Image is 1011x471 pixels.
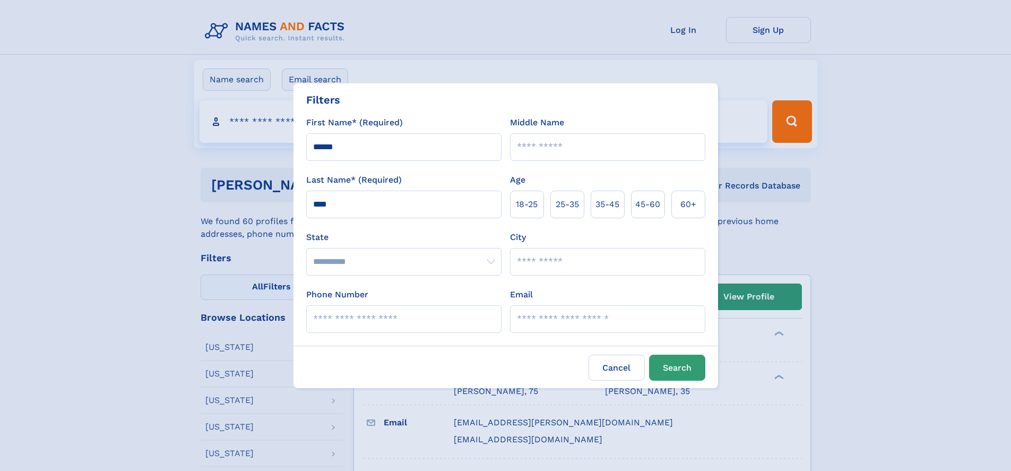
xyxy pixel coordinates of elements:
label: City [510,231,526,244]
label: Phone Number [306,288,368,301]
button: Search [649,355,705,381]
label: First Name* (Required) [306,116,403,129]
span: 25‑35 [556,198,579,211]
label: Age [510,174,525,186]
label: Middle Name [510,116,564,129]
label: State [306,231,502,244]
span: 45‑60 [635,198,660,211]
span: 35‑45 [595,198,619,211]
span: 60+ [680,198,696,211]
label: Email [510,288,533,301]
div: Filters [306,92,340,108]
label: Last Name* (Required) [306,174,402,186]
span: 18‑25 [516,198,538,211]
label: Cancel [589,355,645,381]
